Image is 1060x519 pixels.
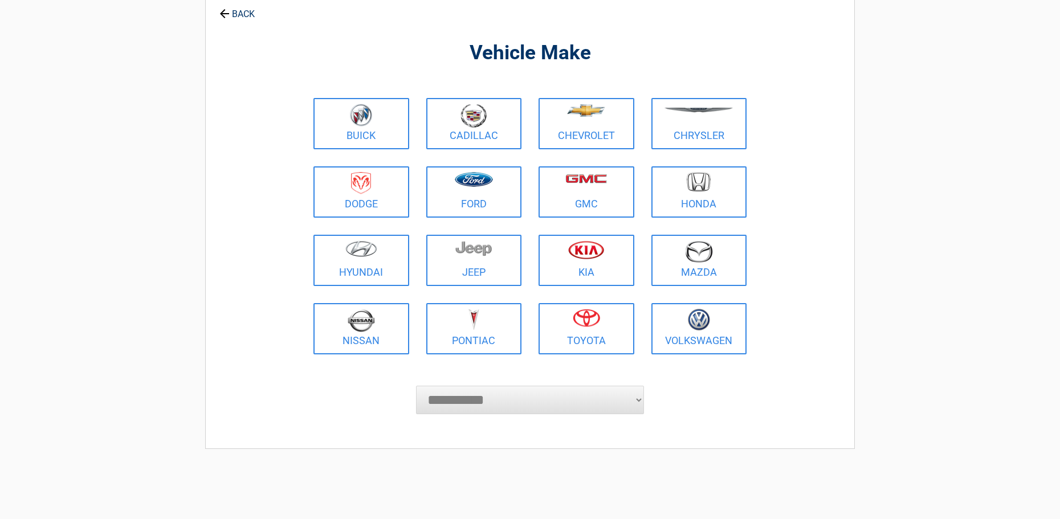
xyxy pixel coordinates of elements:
img: gmc [565,174,607,183]
a: Buick [313,98,409,149]
img: honda [687,172,711,192]
img: kia [568,240,604,259]
a: Toyota [539,303,634,354]
a: Nissan [313,303,409,354]
img: jeep [455,240,492,256]
a: GMC [539,166,634,218]
img: pontiac [468,309,479,330]
img: hyundai [345,240,377,257]
a: Chevrolet [539,98,634,149]
a: Jeep [426,235,522,286]
a: Pontiac [426,303,522,354]
a: Kia [539,235,634,286]
a: Mazda [651,235,747,286]
img: cadillac [460,104,487,128]
a: Chrysler [651,98,747,149]
h2: Vehicle Make [311,40,749,67]
img: chrysler [664,108,733,113]
img: dodge [351,172,371,194]
img: buick [350,104,372,126]
a: Ford [426,166,522,218]
img: nissan [348,309,375,332]
a: Hyundai [313,235,409,286]
img: chevrolet [567,104,605,117]
img: mazda [684,240,713,263]
img: volkswagen [688,309,710,331]
img: toyota [573,309,600,327]
img: ford [455,172,493,187]
a: Dodge [313,166,409,218]
a: Cadillac [426,98,522,149]
a: Volkswagen [651,303,747,354]
a: Honda [651,166,747,218]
